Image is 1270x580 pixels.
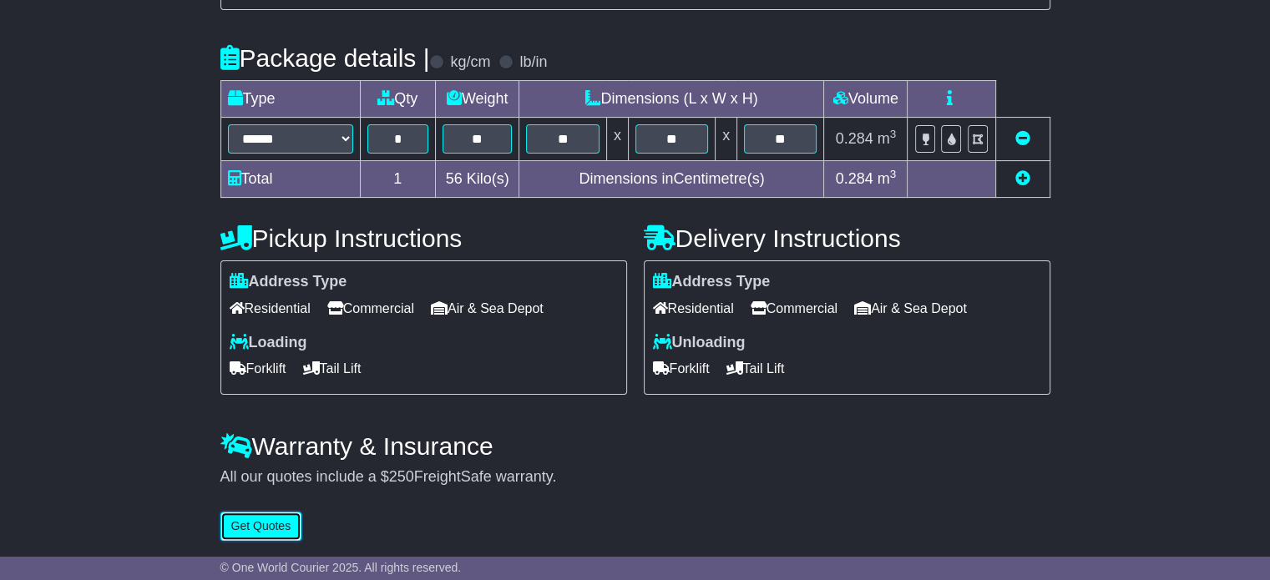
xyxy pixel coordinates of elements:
h4: Delivery Instructions [644,224,1050,252]
label: Address Type [230,273,347,291]
a: Add new item [1015,170,1030,187]
span: Forklift [230,356,286,381]
span: Commercial [751,295,837,321]
h4: Warranty & Insurance [220,432,1050,460]
span: Forklift [653,356,710,381]
span: Commercial [327,295,414,321]
span: Air & Sea Depot [431,295,544,321]
h4: Pickup Instructions [220,224,627,252]
td: Type [220,81,360,118]
span: Residential [653,295,734,321]
span: 0.284 [836,170,873,187]
span: © One World Courier 2025. All rights reserved. [220,561,462,574]
td: Dimensions (L x W x H) [519,81,824,118]
button: Get Quotes [220,512,302,541]
span: Air & Sea Depot [854,295,967,321]
td: Total [220,161,360,198]
td: 1 [360,161,435,198]
label: kg/cm [450,53,490,72]
span: m [878,170,897,187]
span: 56 [446,170,463,187]
label: lb/in [519,53,547,72]
sup: 3 [890,128,897,140]
span: Tail Lift [303,356,362,381]
span: m [878,130,897,147]
td: x [606,118,628,161]
td: Volume [824,81,908,118]
a: Remove this item [1015,130,1030,147]
span: 250 [389,468,414,485]
span: 0.284 [836,130,873,147]
span: Residential [230,295,311,321]
td: x [716,118,737,161]
td: Qty [360,81,435,118]
label: Unloading [653,334,746,352]
span: Tail Lift [726,356,785,381]
div: All our quotes include a $ FreightSafe warranty. [220,468,1050,487]
sup: 3 [890,168,897,180]
label: Loading [230,334,307,352]
td: Weight [435,81,519,118]
label: Address Type [653,273,771,291]
td: Dimensions in Centimetre(s) [519,161,824,198]
td: Kilo(s) [435,161,519,198]
h4: Package details | [220,44,430,72]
